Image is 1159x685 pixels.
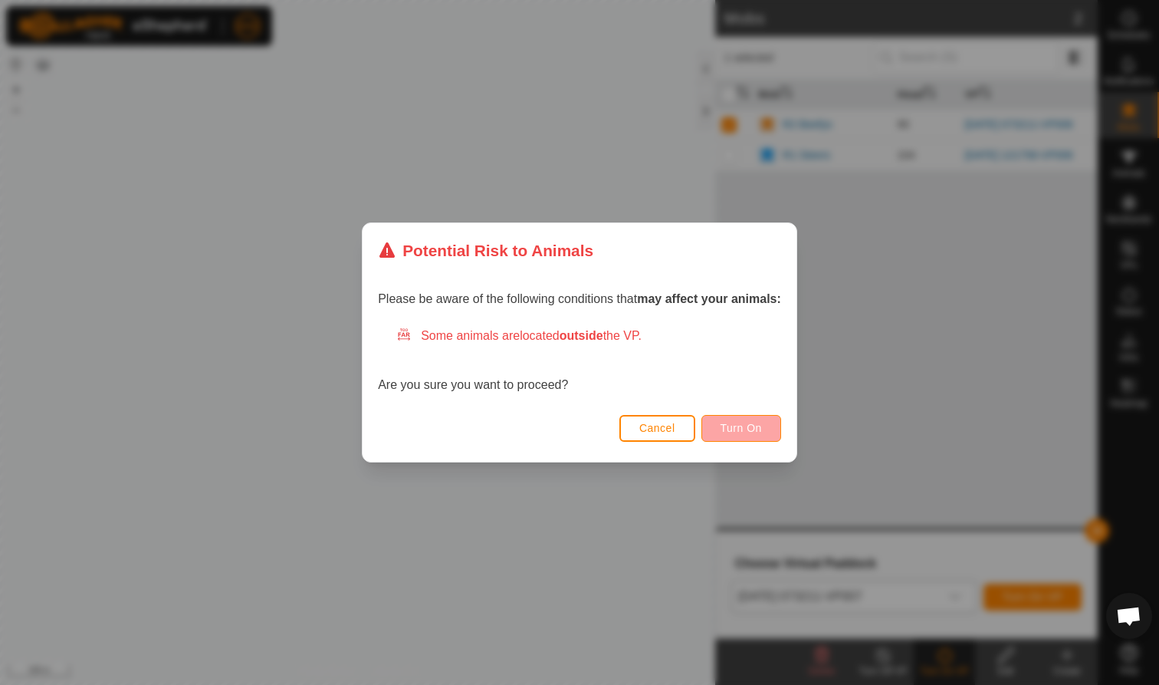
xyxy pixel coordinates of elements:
button: Cancel [619,415,695,442]
span: Please be aware of the following conditions that [378,292,781,305]
span: Turn On [721,422,762,434]
div: Potential Risk to Animals [378,239,593,262]
button: Turn On [701,415,781,442]
a: Open chat [1106,593,1152,639]
div: Are you sure you want to proceed? [378,327,781,394]
strong: outside [560,329,603,342]
span: Cancel [639,422,675,434]
span: located the VP. [520,329,642,342]
strong: may affect your animals: [637,292,781,305]
div: Some animals are [396,327,781,345]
